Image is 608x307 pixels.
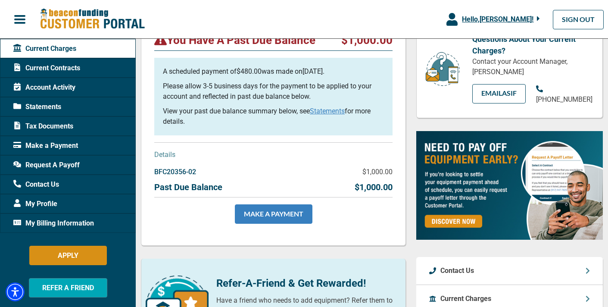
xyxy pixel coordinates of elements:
[13,63,80,73] span: Current Contracts
[13,102,61,112] span: Statements
[154,181,222,194] p: Past Due Balance
[13,179,59,190] span: Contact Us
[13,82,75,93] span: Account Activity
[423,51,462,87] img: customer-service.png
[536,95,592,103] span: [PHONE_NUMBER]
[440,294,491,304] p: Current Charges
[440,266,474,276] p: Contact Us
[154,167,196,177] p: BFC20356-02
[163,81,384,102] p: Please allow 3-5 business days for the payment to be applied to your account and reflected in pas...
[216,276,393,291] p: Refer-A-Friend & Get Rewarded!
[355,181,393,194] p: $1,000.00
[472,56,589,77] p: Contact your Account Manager, [PERSON_NAME]
[29,246,107,265] button: APPLY
[6,282,25,301] div: Accessibility Menu
[13,199,57,209] span: My Profile
[462,15,533,23] span: Hello, [PERSON_NAME] !
[235,204,312,224] a: MAKE A PAYMENT
[154,150,393,160] p: Details
[13,141,78,151] span: Make a Payment
[163,106,384,127] p: View your past due balance summary below, see for more details.
[472,84,526,103] a: EMAILAsif
[29,278,107,298] button: REFER A FRIEND
[13,160,80,170] span: Request A Payoff
[13,218,94,229] span: My Billing Information
[40,8,145,30] img: Beacon Funding Customer Portal Logo
[310,107,345,115] a: Statements
[341,33,393,47] p: $1,000.00
[13,121,73,132] span: Tax Documents
[362,167,393,177] p: $1,000.00
[472,33,589,56] p: Questions About Your Current Charges?
[536,84,592,105] a: [PHONE_NUMBER]
[416,131,603,240] img: payoff-ad-px.jpg
[154,33,315,47] p: You Have A Past Due Balance
[13,44,76,54] span: Current Charges
[553,10,604,29] a: SIGN OUT
[163,66,384,77] p: A scheduled payment of $480.00 was made on [DATE] .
